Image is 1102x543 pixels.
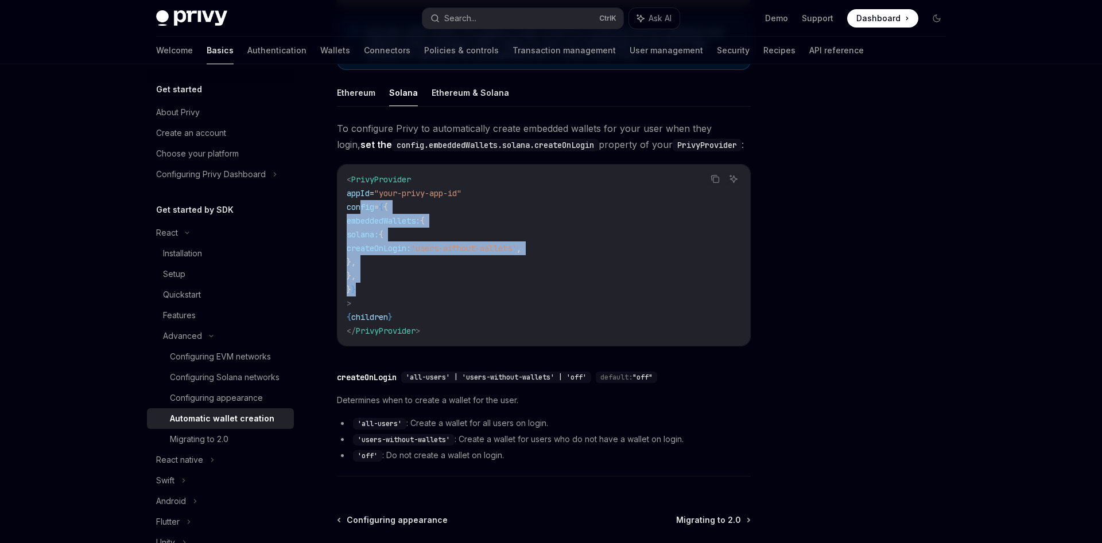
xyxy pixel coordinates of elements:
span: } [388,312,393,322]
a: Migrating to 2.0 [147,429,294,450]
div: About Privy [156,106,200,119]
span: > [347,298,351,308]
a: Quickstart [147,284,294,305]
div: Quickstart [163,288,201,302]
span: solana: [347,229,379,240]
code: 'users-without-wallets' [353,434,455,446]
span: { [420,216,425,226]
span: }, [347,271,356,281]
span: Ctrl K [599,14,616,23]
span: default: [600,373,633,382]
div: Automatic wallet creation [170,412,274,425]
code: 'all-users' [353,418,406,429]
a: Setup [147,264,294,284]
a: Create an account [147,123,294,143]
a: Policies & controls [424,37,499,64]
li: : Create a wallet for all users on login. [337,416,751,430]
div: Features [163,308,196,322]
code: config.embeddedWallets.solana.createOnLogin [392,139,599,151]
a: Recipes [763,37,796,64]
span: > [416,326,420,336]
a: Security [717,37,750,64]
button: Solana [389,79,418,106]
span: PrivyProvider [356,326,416,336]
div: React [156,226,178,240]
button: Toggle dark mode [928,9,946,28]
div: Configuring EVM networks [170,350,271,364]
span: { [379,202,383,212]
span: } [351,284,356,295]
a: Choose your platform [147,143,294,164]
div: Installation [163,247,202,260]
span: { [383,202,388,212]
div: Flutter [156,515,180,529]
button: Ethereum [337,79,375,106]
span: 'users-without-wallets' [411,243,517,253]
span: children [351,312,388,322]
span: "your-privy-app-id" [374,188,461,198]
span: "off" [633,373,653,382]
span: appId [347,188,370,198]
a: Transaction management [513,37,616,64]
span: Determines when to create a wallet for the user. [337,393,751,407]
button: Ask AI [629,8,680,29]
span: { [379,229,383,240]
button: Ethereum & Solana [432,79,509,106]
h5: Get started [156,83,202,96]
li: : Create a wallet for users who do not have a wallet on login. [337,432,751,446]
div: Configuring Privy Dashboard [156,167,266,181]
span: Migrating to 2.0 [676,514,741,526]
a: Automatic wallet creation [147,408,294,429]
span: embeddedWallets: [347,216,420,226]
button: Search...CtrlK [422,8,623,29]
span: , [517,243,521,253]
a: User management [630,37,703,64]
span: Ask AI [649,13,672,24]
a: Configuring Solana networks [147,367,294,388]
a: Configuring appearance [338,514,448,526]
span: Configuring appearance [347,514,448,526]
span: { [347,312,351,322]
div: Migrating to 2.0 [170,432,228,446]
button: Copy the contents from the code block [708,171,723,186]
a: Migrating to 2.0 [676,514,750,526]
span: = [370,188,374,198]
div: Configuring appearance [170,391,263,405]
span: </ [347,326,356,336]
h5: Get started by SDK [156,203,234,217]
button: Ask AI [726,171,741,186]
span: 'all-users' | 'users-without-wallets' | 'off' [406,373,587,382]
code: PrivyProvider [673,139,742,151]
strong: set the [360,139,599,150]
a: Authentication [247,37,306,64]
a: Basics [207,37,234,64]
a: Support [802,13,833,24]
span: createOnLogin: [347,243,411,253]
div: Advanced [163,329,202,343]
span: < [347,174,351,185]
a: Connectors [364,37,410,64]
span: } [347,284,351,295]
div: Configuring Solana networks [170,370,280,384]
div: React native [156,453,203,467]
span: Dashboard [856,13,901,24]
div: Android [156,494,186,508]
span: = [374,202,379,212]
div: Search... [444,11,476,25]
a: Configuring EVM networks [147,346,294,367]
img: dark logo [156,10,227,26]
a: About Privy [147,102,294,123]
span: config [347,202,374,212]
code: 'off' [353,450,382,462]
a: Wallets [320,37,350,64]
div: Choose your platform [156,147,239,161]
span: }, [347,257,356,267]
a: Installation [147,243,294,264]
a: Features [147,305,294,326]
a: Demo [765,13,788,24]
div: Create an account [156,126,226,140]
span: To configure Privy to automatically create embedded wallets for your user when they login, proper... [337,120,751,153]
div: Setup [163,267,185,281]
a: Configuring appearance [147,388,294,408]
li: : Do not create a wallet on login. [337,448,751,462]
